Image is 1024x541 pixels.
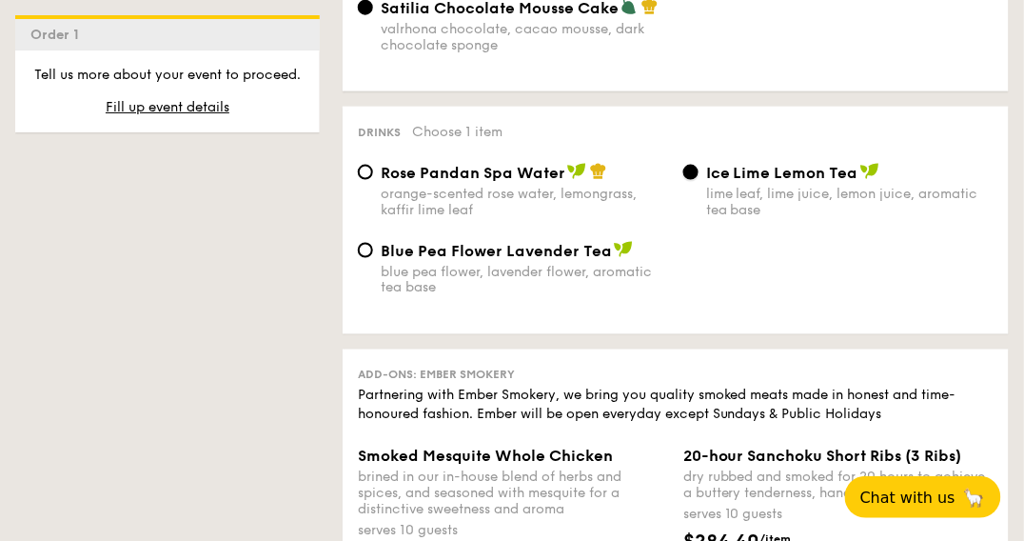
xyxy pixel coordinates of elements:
div: serves 10 guests [683,506,994,525]
button: Chat with us🦙 [845,476,1001,518]
span: 20-hour Sanchoku Short Ribs (3 Ribs) [683,448,962,466]
div: brined in our in-house blend of herbs and spices, and seasoned with mesquite for a distinctive sw... [358,470,668,518]
span: Rose Pandan Spa Water [381,164,565,182]
span: Smoked Mesquite Whole Chicken [358,448,613,466]
input: Rose Pandan Spa Waterorange-scented rose water, lemongrass, kaffir lime leaf [358,165,373,180]
span: 🦙 [963,487,986,509]
div: serves 10 guests [358,522,668,541]
span: Choose 1 item [412,124,502,140]
div: blue pea flower, lavender flower, aromatic tea base [381,264,668,296]
span: Drinks [358,126,401,139]
span: Chat with us [860,489,955,507]
span: Blue Pea Flower Lavender Tea [381,242,612,260]
img: icon-vegan.f8ff3823.svg [567,163,586,180]
span: Add-ons: Ember Smokery [358,369,515,382]
div: lime leaf, lime juice, lemon juice, aromatic tea base [706,186,994,218]
div: valrhona chocolate, cacao mousse, dark chocolate sponge [381,21,668,53]
span: Ice Lime Lemon Tea [706,164,858,182]
input: Blue Pea Flower Lavender Teablue pea flower, lavender flower, aromatic tea base [358,243,373,258]
div: dry rubbed and smoked for 20 hours to achieve a buttery tenderness, handle with care [683,470,994,502]
input: Ice Lime Lemon Tealime leaf, lime juice, lemon juice, aromatic tea base [683,165,699,180]
img: icon-vegan.f8ff3823.svg [614,241,633,258]
span: Order 1 [30,27,87,43]
div: Partnering with Ember Smokery, we bring you quality smoked meats made in honest and time-honoured... [358,387,994,425]
p: Tell us more about your event to proceed. [30,66,305,85]
img: icon-chef-hat.a58ddaea.svg [590,163,607,180]
img: icon-vegan.f8ff3823.svg [860,163,879,180]
div: orange-scented rose water, lemongrass, kaffir lime leaf [381,186,668,218]
span: Fill up event details [106,99,229,115]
